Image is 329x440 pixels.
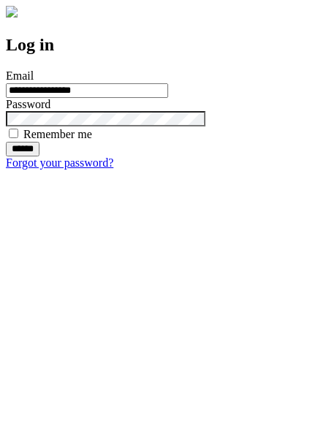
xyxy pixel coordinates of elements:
[6,98,50,110] label: Password
[6,6,18,18] img: logo-4e3dc11c47720685a147b03b5a06dd966a58ff35d612b21f08c02c0306f2b779.png
[6,69,34,82] label: Email
[6,156,113,169] a: Forgot your password?
[23,128,92,140] label: Remember me
[6,35,323,55] h2: Log in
